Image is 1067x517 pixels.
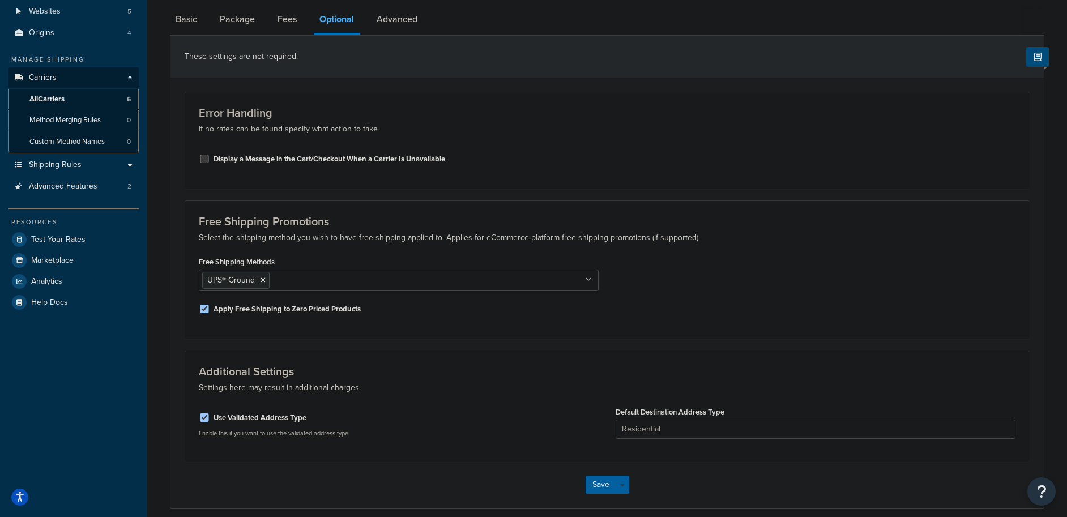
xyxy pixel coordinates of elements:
[371,6,423,33] a: Advanced
[8,23,139,44] li: Origins
[8,131,139,152] li: Custom Method Names
[29,116,101,125] span: Method Merging Rules
[8,1,139,22] a: Websites5
[8,67,139,88] a: Carriers
[199,231,1015,245] p: Select the shipping method you wish to have free shipping applied to. Applies for eCommerce platf...
[31,298,68,307] span: Help Docs
[31,277,62,287] span: Analytics
[29,7,61,16] span: Websites
[8,23,139,44] a: Origins4
[199,215,1015,228] h3: Free Shipping Promotions
[207,274,255,286] span: UPS® Ground
[199,381,1015,395] p: Settings here may result in additional charges.
[127,95,131,104] span: 6
[29,95,65,104] span: All Carriers
[199,122,1015,136] p: If no rates can be found specify what action to take
[214,6,261,33] a: Package
[127,137,131,147] span: 0
[8,229,139,250] a: Test Your Rates
[29,182,97,191] span: Advanced Features
[8,110,139,131] li: Method Merging Rules
[29,28,54,38] span: Origins
[170,6,203,33] a: Basic
[185,50,298,62] span: These settings are not required.
[127,116,131,125] span: 0
[214,413,306,423] label: Use Validated Address Type
[1026,47,1049,67] button: Show Help Docs
[8,176,139,197] li: Advanced Features
[127,7,131,16] span: 5
[199,429,599,438] p: Enable this if you want to use the validated address type
[29,73,57,83] span: Carriers
[214,304,361,314] label: Apply Free Shipping to Zero Priced Products
[199,106,1015,119] h3: Error Handling
[8,292,139,313] a: Help Docs
[214,154,445,164] label: Display a Message in the Cart/Checkout When a Carrier Is Unavailable
[8,217,139,227] div: Resources
[127,28,131,38] span: 4
[8,250,139,271] a: Marketplace
[31,256,74,266] span: Marketplace
[31,235,86,245] span: Test Your Rates
[272,6,302,33] a: Fees
[8,176,139,197] a: Advanced Features2
[314,6,360,35] a: Optional
[8,271,139,292] a: Analytics
[199,258,275,266] label: Free Shipping Methods
[8,55,139,65] div: Manage Shipping
[8,155,139,176] a: Shipping Rules
[8,131,139,152] a: Custom Method Names0
[586,476,616,494] button: Save
[29,160,82,170] span: Shipping Rules
[127,182,131,191] span: 2
[29,137,105,147] span: Custom Method Names
[199,365,1015,378] h3: Additional Settings
[8,67,139,153] li: Carriers
[8,1,139,22] li: Websites
[616,408,724,416] label: Default Destination Address Type
[8,110,139,131] a: Method Merging Rules0
[8,89,139,110] a: AllCarriers6
[1027,477,1056,506] button: Open Resource Center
